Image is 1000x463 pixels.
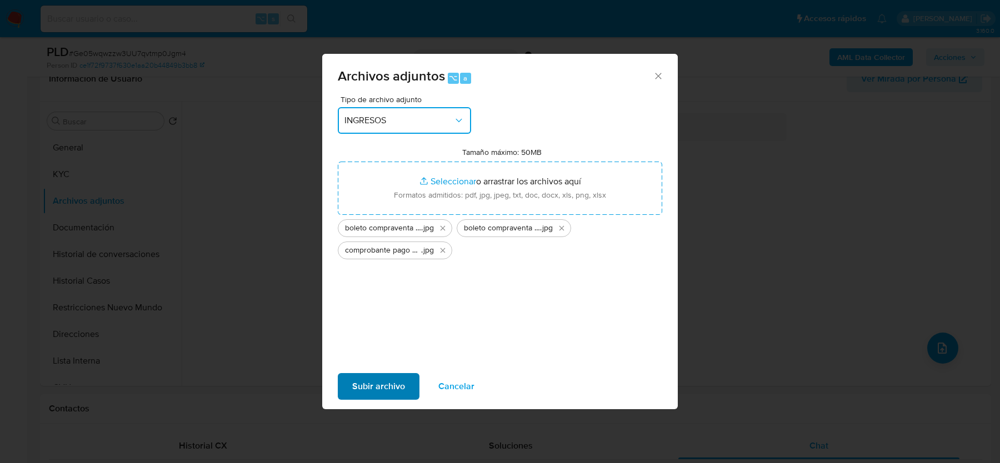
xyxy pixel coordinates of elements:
span: .jpg [540,223,553,234]
span: boleto compraventa repetido [345,223,421,234]
label: Tamaño máximo: 50MB [462,147,542,157]
span: comprobante pago previsional [345,245,421,256]
button: Eliminar boleto compraventa repetido.jpg [436,222,449,235]
button: Cerrar [653,71,663,80]
button: Subir archivo [338,373,419,400]
span: INGRESOS [344,115,453,126]
span: .jpg [421,223,434,234]
span: boleto compraventa vinculo [PERSON_NAME] [464,223,540,234]
button: Eliminar comprobante pago previsional.jpg [436,244,449,257]
button: Eliminar boleto compraventa vinculo Abrate.jpg [555,222,568,235]
button: Cancelar [424,373,489,400]
span: Tipo de archivo adjunto [341,95,474,103]
span: Subir archivo [352,374,405,399]
span: a [463,73,467,83]
span: Cancelar [438,374,474,399]
button: INGRESOS [338,107,471,134]
span: .jpg [421,245,434,256]
span: Archivos adjuntos [338,66,445,85]
ul: Archivos seleccionados [338,215,662,259]
span: ⌥ [449,73,457,83]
